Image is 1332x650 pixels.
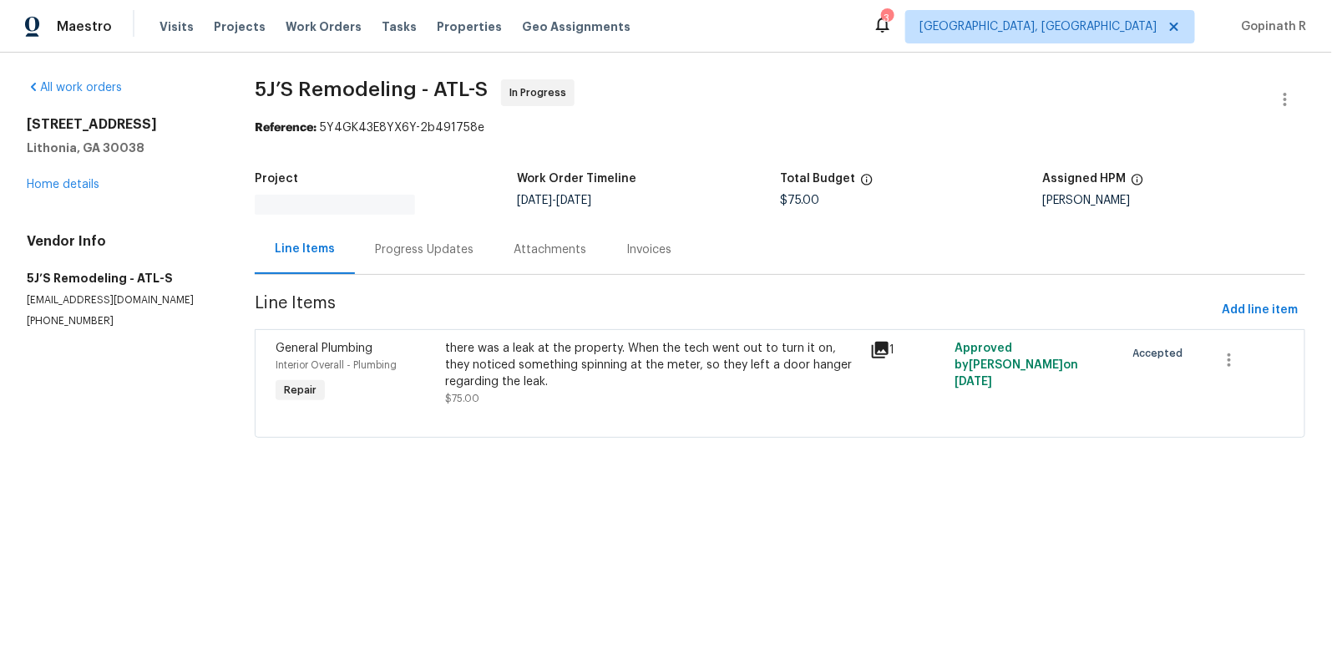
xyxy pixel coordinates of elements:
span: $75.00 [445,394,479,404]
span: Visits [160,18,194,35]
div: [PERSON_NAME] [1042,195,1305,206]
div: Invoices [626,241,671,258]
div: 1 [870,340,945,360]
span: Projects [214,18,266,35]
span: Geo Assignments [522,18,631,35]
span: Interior Overall - Plumbing [276,360,397,370]
span: [DATE] [517,195,552,206]
h5: Project [255,173,298,185]
span: - [517,195,591,206]
h5: Work Order Timeline [517,173,636,185]
span: The hpm assigned to this work order. [1131,173,1144,195]
span: Gopinath R [1235,18,1307,35]
span: The total cost of line items that have been proposed by Opendoor. This sum includes line items th... [860,173,874,195]
span: Add line item [1223,300,1299,321]
span: [GEOGRAPHIC_DATA], [GEOGRAPHIC_DATA] [919,18,1157,35]
h5: Assigned HPM [1042,173,1126,185]
h2: [STREET_ADDRESS] [27,116,215,133]
button: Add line item [1216,295,1305,326]
span: [DATE] [556,195,591,206]
span: Accepted [1133,345,1190,362]
div: Progress Updates [375,241,474,258]
p: [PHONE_NUMBER] [27,314,215,328]
span: Repair [277,382,323,399]
div: there was a leak at the property. When the tech went out to turn it on, they noticed something sp... [445,340,859,390]
span: Properties [437,18,502,35]
b: Reference: [255,122,317,134]
div: Attachments [514,241,586,258]
h5: Total Budget [780,173,855,185]
span: Maestro [57,18,112,35]
div: 5Y4GK43E8YX6Y-2b491758e [255,119,1305,136]
span: In Progress [509,84,573,101]
h4: Vendor Info [27,233,215,250]
span: $75.00 [780,195,819,206]
a: All work orders [27,82,122,94]
div: Line Items [275,241,335,257]
span: Approved by [PERSON_NAME] on [955,343,1078,388]
p: [EMAIL_ADDRESS][DOMAIN_NAME] [27,293,215,307]
span: General Plumbing [276,343,372,354]
div: 3 [881,10,893,27]
span: [DATE] [955,376,992,388]
span: Line Items [255,295,1216,326]
span: 5J’S Remodeling - ATL-S [255,79,488,99]
span: Tasks [382,21,417,33]
h5: Lithonia, GA 30038 [27,140,215,156]
h5: 5J’S Remodeling - ATL-S [27,270,215,287]
span: Work Orders [286,18,362,35]
a: Home details [27,179,99,190]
